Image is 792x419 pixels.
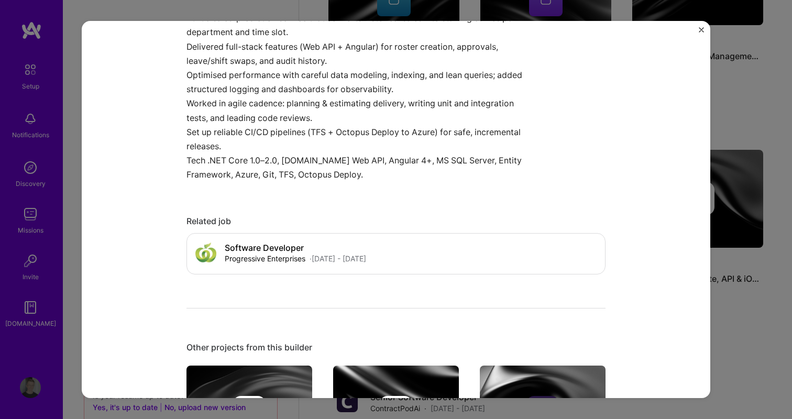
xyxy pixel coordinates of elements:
p: Set up reliable CI/CD pipelines (TFS + Octopus Deploy to Azure) for safe, incremental releases. [186,125,527,153]
p: Worked in agile cadence: planning & estimating delivery, writing unit and integration tests, and ... [186,96,527,125]
p: Built a sales-prediction service that converts historical sales into staffing curves per departme... [186,11,527,39]
p: Delivered full-stack features (Web API + Angular) for roster creation, approvals, leave/shift swa... [186,40,527,68]
div: Other projects from this builder [186,342,606,353]
div: · [DATE] - [DATE] [310,253,366,264]
button: Close [699,27,704,38]
h4: Software Developer [225,243,366,253]
p: Tech .NET Core 1.0–2.0, [DOMAIN_NAME] Web API, Angular 4+, MS SQL Server, Entity Framework, Azure... [186,153,527,182]
img: Company logo [195,242,216,263]
div: Related job [186,216,606,227]
p: Optimised performance with careful data modeling, indexing, and lean queries; added structured lo... [186,68,527,96]
div: Progressive Enterprises [225,253,305,264]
